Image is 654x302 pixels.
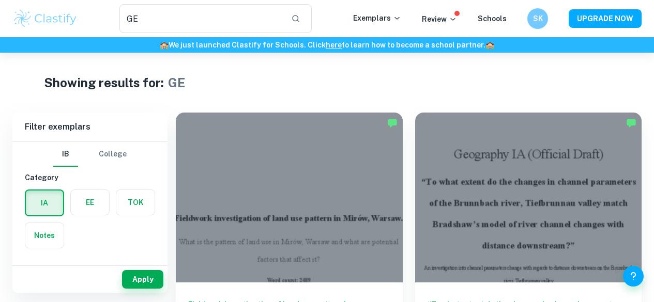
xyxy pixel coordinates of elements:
[485,41,494,49] span: 🏫
[25,261,155,272] h6: Subject
[12,113,168,141] h6: Filter exemplars
[160,41,169,49] span: 🏫
[387,118,398,128] img: Marked
[116,190,155,215] button: TOK
[626,118,636,128] img: Marked
[25,223,64,248] button: Notes
[12,8,78,29] img: Clastify logo
[623,266,644,287] button: Help and Feedback
[26,190,63,215] button: IA
[25,172,155,183] h6: Category
[353,12,401,24] p: Exemplars
[119,4,283,33] input: Search for any exemplars...
[122,270,163,289] button: Apply
[527,8,548,29] button: SK
[168,73,185,92] h1: GE
[53,142,127,167] div: Filter type choice
[478,14,507,23] a: Schools
[326,41,342,49] a: here
[44,73,164,92] h1: Showing results for:
[71,190,109,215] button: EE
[53,142,78,167] button: IB
[2,39,652,51] h6: We just launched Clastify for Schools. Click to learn how to become a school partner.
[569,9,642,28] button: UPGRADE NOW
[422,13,457,25] p: Review
[99,142,127,167] button: College
[532,13,544,24] h6: SK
